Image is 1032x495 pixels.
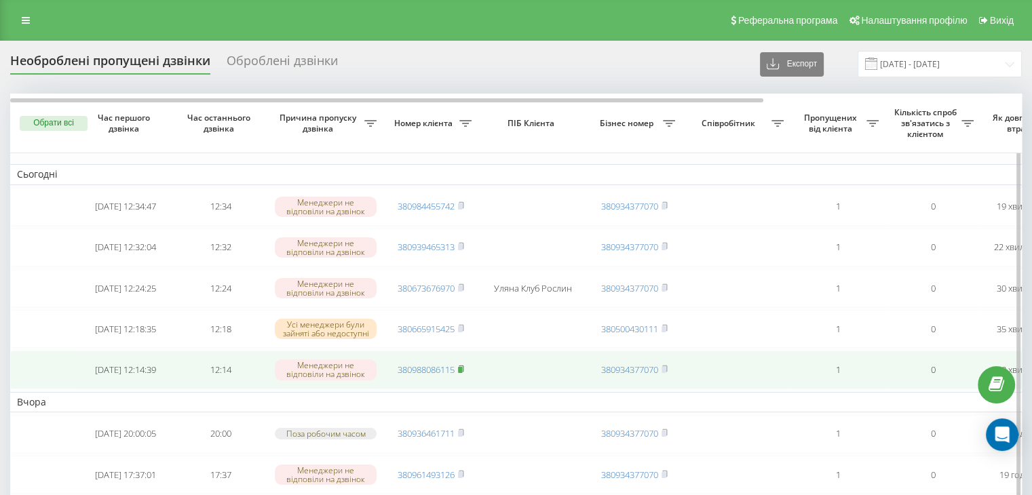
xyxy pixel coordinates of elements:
td: 1 [790,269,885,307]
td: 0 [885,415,980,453]
span: Співробітник [689,118,771,129]
td: [DATE] 20:00:05 [78,415,173,453]
td: 0 [885,351,980,389]
td: 20:00 [173,415,268,453]
span: Вихід [990,15,1014,26]
td: [DATE] 12:24:25 [78,269,173,307]
td: 1 [790,456,885,494]
div: Менеджери не відповіли на дзвінок [275,197,377,217]
a: 380665915425 [398,323,455,335]
td: 12:24 [173,269,268,307]
td: 12:34 [173,188,268,226]
td: 0 [885,269,980,307]
button: Обрати всі [20,116,88,131]
a: 380988086115 [398,363,455,376]
td: [DATE] 12:32:04 [78,229,173,266]
span: ПІБ Клієнта [490,118,575,129]
td: [DATE] 12:34:47 [78,188,173,226]
td: 0 [885,310,980,348]
td: 1 [790,415,885,453]
span: Час останнього дзвінка [184,113,257,134]
td: 0 [885,456,980,494]
a: 380936461711 [398,427,455,439]
div: Менеджери не відповіли на дзвінок [275,237,377,258]
a: 380934377070 [601,200,658,212]
td: [DATE] 12:18:35 [78,310,173,348]
a: 380984455742 [398,200,455,212]
div: Open Intercom Messenger [986,418,1018,451]
span: Номер клієнта [390,118,459,129]
td: 1 [790,310,885,348]
span: Причина пропуску дзвінка [275,113,364,134]
div: Менеджери не відповіли на дзвінок [275,278,377,298]
td: Уляна Клуб Рослин [478,269,587,307]
td: [DATE] 12:14:39 [78,351,173,389]
td: 1 [790,229,885,266]
a: 380934377070 [601,469,658,481]
a: 380934377070 [601,363,658,376]
div: Необроблені пропущені дзвінки [10,54,210,75]
span: Бізнес номер [594,118,663,129]
div: Поза робочим часом [275,428,377,439]
a: 380934377070 [601,241,658,253]
td: 12:32 [173,229,268,266]
td: 1 [790,351,885,389]
div: Менеджери не відповіли на дзвінок [275,359,377,380]
td: [DATE] 17:37:01 [78,456,173,494]
span: Час першого дзвінка [89,113,162,134]
span: Пропущених від клієнта [797,113,866,134]
div: Менеджери не відповіли на дзвінок [275,464,377,485]
a: 380934377070 [601,282,658,294]
span: Налаштування профілю [861,15,967,26]
div: Оброблені дзвінки [227,54,338,75]
a: 380673676970 [398,282,455,294]
a: 380961493126 [398,469,455,481]
a: 380500430111 [601,323,658,335]
span: Кількість спроб зв'язатись з клієнтом [892,107,961,139]
td: 1 [790,188,885,226]
td: 0 [885,188,980,226]
td: 12:14 [173,351,268,389]
span: Реферальна програма [738,15,838,26]
td: 17:37 [173,456,268,494]
div: Усі менеджери були зайняті або недоступні [275,319,377,339]
button: Експорт [760,52,824,77]
a: 380939465313 [398,241,455,253]
a: 380934377070 [601,427,658,439]
td: 0 [885,229,980,266]
td: 12:18 [173,310,268,348]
